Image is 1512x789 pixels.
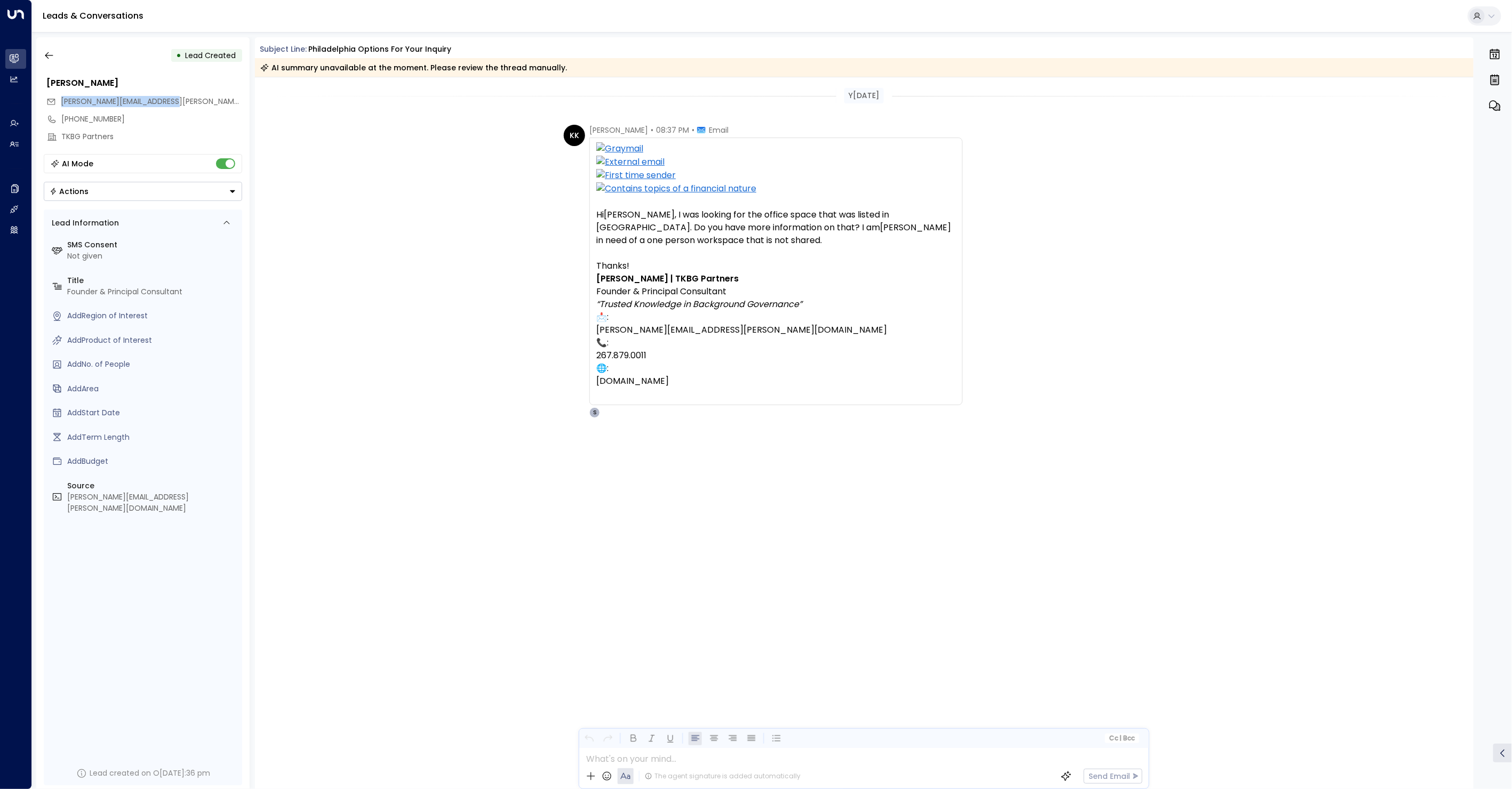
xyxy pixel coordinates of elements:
[596,182,956,196] img: Contains topics of a financial nature
[844,88,884,103] div: Y[DATE]
[90,768,210,779] div: Lead created on O[DATE]:36 pm
[260,62,567,73] div: AI summary unavailable at the moment. Please review the thread manually.
[68,275,238,286] label: Title
[68,251,238,262] div: Not given
[68,456,238,467] div: AddBudget
[596,260,956,400] div: Thanks!
[68,383,238,395] div: AddArea
[61,96,242,107] span: katie.kulp@tkbgpartners.com
[601,732,614,745] button: Redo
[50,187,89,196] div: Actions
[1109,735,1135,742] span: Cc Bcc
[596,375,669,388] span: [DOMAIN_NAME]
[564,125,585,146] div: KK
[47,77,242,90] div: [PERSON_NAME]
[1119,735,1122,742] span: |
[596,298,802,310] i: “Trusted Knowledge in Background Governance”
[308,44,451,55] div: Philadelphia options for your inquiry
[596,362,669,388] span: 🌐:
[656,125,689,135] span: 08:37 PM
[68,480,238,492] label: Source
[645,771,801,781] div: The agent signature is added automatically
[68,432,238,443] div: AddTerm Length
[68,310,238,321] div: AddRegion of Interest
[596,336,646,362] span: 📞:
[596,142,956,156] img: Graymail
[260,44,307,54] span: Subject Line:
[61,96,302,107] span: [PERSON_NAME][EMAIL_ADDRESS][PERSON_NAME][DOMAIN_NAME]
[582,732,596,745] button: Undo
[68,492,238,514] div: [PERSON_NAME][EMAIL_ADDRESS][PERSON_NAME][DOMAIN_NAME]
[596,142,956,400] div: Hi[PERSON_NAME], I was looking for the office space that was listed in [GEOGRAPHIC_DATA]. Do you ...
[596,272,739,285] b: [PERSON_NAME] | TKBG Partners
[651,125,653,135] span: •
[589,125,648,135] span: [PERSON_NAME]
[49,218,119,229] div: Lead Information
[596,169,956,182] img: First time sender
[709,125,729,135] span: Email
[68,335,238,346] div: AddProduct of Interest
[68,407,238,418] div: AddStart Date
[62,158,94,169] div: AI Mode
[62,114,242,125] div: [PHONE_NUMBER]
[62,131,242,142] div: TKBG Partners
[596,311,887,336] span: 📩:
[68,286,238,297] div: Founder & Principal Consultant
[596,285,726,298] span: Founder & Principal Consultant
[692,125,694,135] span: •
[596,349,646,362] span: 267.879.0011
[596,156,956,169] img: External email
[1105,734,1139,744] button: Cc|Bcc
[44,182,242,201] button: Actions
[44,182,242,201] div: Button group with a nested menu
[186,50,236,61] span: Lead Created
[177,46,182,65] div: •
[68,359,238,370] div: AddNo. of People
[68,239,238,251] label: SMS Consent
[589,407,600,418] div: S
[43,10,143,22] a: Leads & Conversations
[596,324,887,336] span: [PERSON_NAME][EMAIL_ADDRESS][PERSON_NAME][DOMAIN_NAME]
